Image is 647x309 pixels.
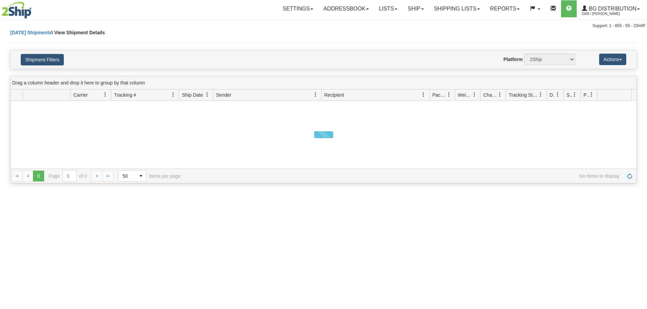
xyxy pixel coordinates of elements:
[118,170,181,182] span: items per page
[458,92,472,98] span: Weight
[509,92,538,98] span: Tracking Status
[552,89,563,100] a: Delivery Status filter column settings
[443,89,455,100] a: Packages filter column settings
[318,0,374,17] a: Addressbook
[567,92,572,98] span: Shipment Issues
[201,89,213,100] a: Ship Date filter column settings
[73,92,88,98] span: Carrier
[586,89,597,100] a: Pickup Status filter column settings
[469,89,480,100] a: Weight filter column settings
[503,56,523,63] label: Platform
[494,89,506,100] a: Charge filter column settings
[535,89,546,100] a: Tracking Status filter column settings
[100,89,111,100] a: Carrier filter column settings
[182,92,203,98] span: Ship Date
[11,76,636,90] div: grid grouping header
[216,92,231,98] span: Sender
[550,92,555,98] span: Delivery Status
[10,30,52,35] a: [DATE] Shipments
[114,92,136,98] span: Tracking #
[374,0,402,17] a: Lists
[277,0,318,17] a: Settings
[49,170,87,182] span: Page of 0
[190,173,619,179] span: No items to display
[577,0,645,17] a: BG Distribution 2569 / [PERSON_NAME]
[483,92,498,98] span: Charge
[123,173,131,179] span: 50
[599,54,626,65] button: Actions
[2,2,32,19] img: logo2569.jpg
[624,171,635,181] a: Refresh
[136,171,146,181] span: select
[432,92,447,98] span: Packages
[582,11,633,17] span: 2569 / [PERSON_NAME]
[118,170,147,182] span: Page sizes drop down
[33,171,44,181] span: Page 0
[429,0,485,17] a: Shipping lists
[310,89,321,100] a: Sender filter column settings
[21,54,64,65] button: Shipment Filters
[485,0,525,17] a: Reports
[2,23,645,29] div: Support: 1 - 855 - 55 - 2SHIP
[569,89,580,100] a: Shipment Issues filter column settings
[418,89,429,100] a: Recipient filter column settings
[587,6,636,12] span: BG Distribution
[52,30,105,35] span: \ View Shipment Details
[583,92,589,98] span: Pickup Status
[402,0,429,17] a: Ship
[167,89,179,100] a: Tracking # filter column settings
[324,92,344,98] span: Recipient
